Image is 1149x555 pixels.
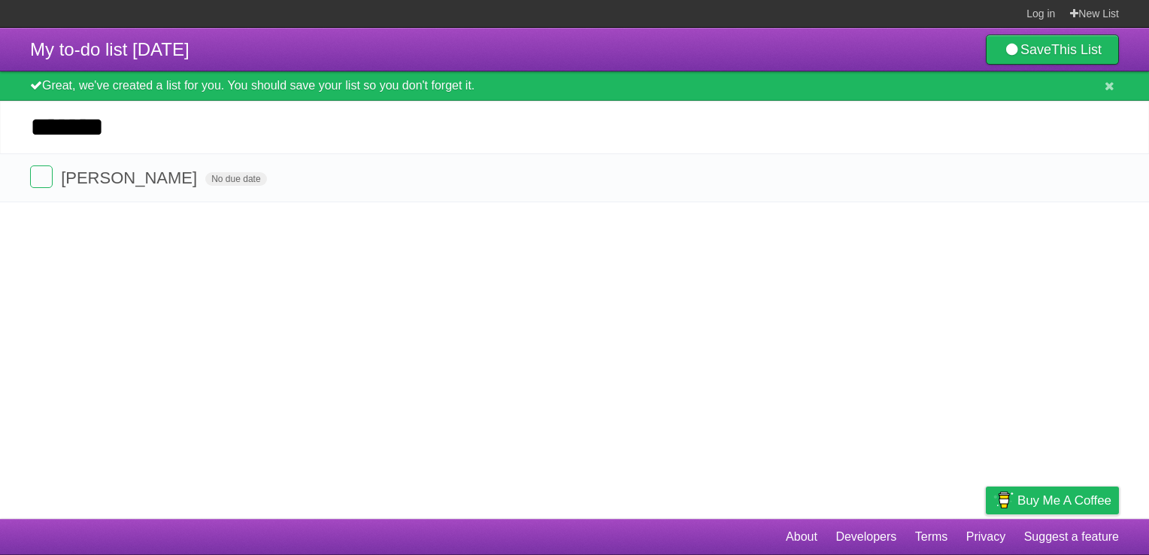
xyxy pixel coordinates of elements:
span: My to-do list [DATE] [30,39,189,59]
a: Terms [915,523,948,551]
a: Developers [835,523,896,551]
b: This List [1051,42,1102,57]
span: [PERSON_NAME] [61,168,201,187]
a: Suggest a feature [1024,523,1119,551]
span: Buy me a coffee [1017,487,1111,514]
a: Privacy [966,523,1005,551]
span: No due date [205,172,266,186]
img: Buy me a coffee [993,487,1014,513]
a: About [786,523,817,551]
a: SaveThis List [986,35,1119,65]
label: Done [30,165,53,188]
a: Buy me a coffee [986,487,1119,514]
